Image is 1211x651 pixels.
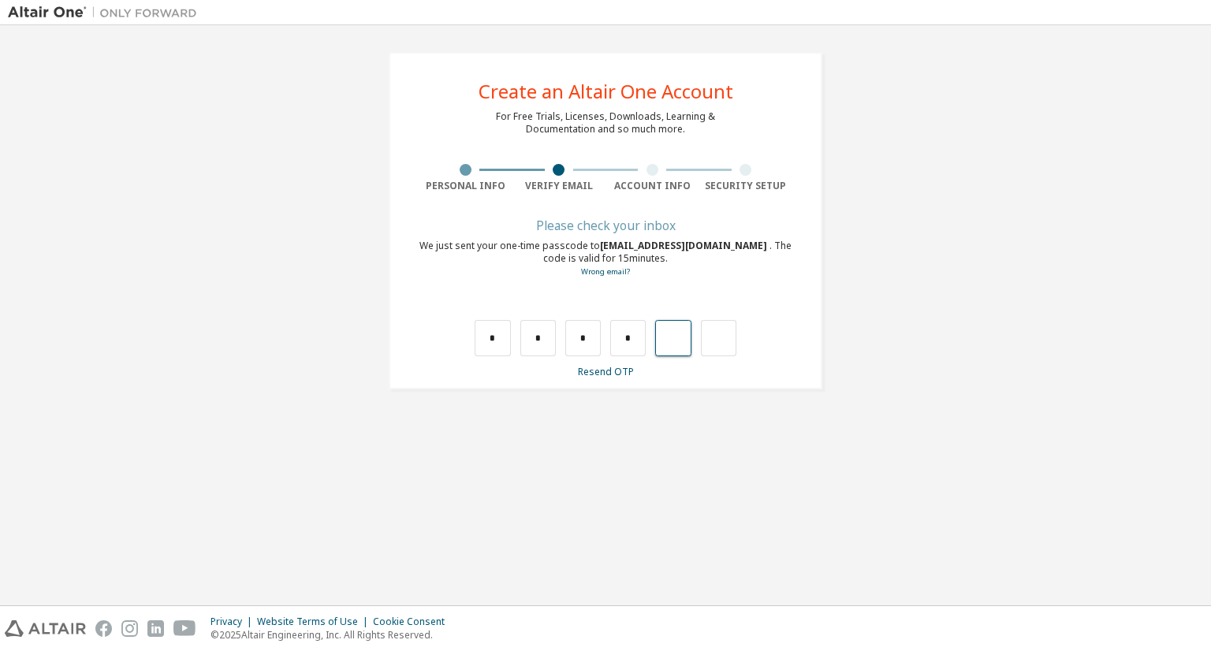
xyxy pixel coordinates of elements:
a: Go back to the registration form [581,266,630,277]
img: youtube.svg [173,620,196,637]
img: altair_logo.svg [5,620,86,637]
img: linkedin.svg [147,620,164,637]
div: Security Setup [699,180,793,192]
div: Personal Info [419,180,512,192]
div: Verify Email [512,180,606,192]
div: Create an Altair One Account [479,82,733,101]
span: [EMAIL_ADDRESS][DOMAIN_NAME] [600,239,769,252]
div: For Free Trials, Licenses, Downloads, Learning & Documentation and so much more. [496,110,715,136]
div: We just sent your one-time passcode to . The code is valid for 15 minutes. [419,240,792,278]
img: Altair One [8,5,205,20]
div: Please check your inbox [419,221,792,230]
img: instagram.svg [121,620,138,637]
div: Website Terms of Use [257,616,373,628]
div: Account Info [605,180,699,192]
p: © 2025 Altair Engineering, Inc. All Rights Reserved. [211,628,454,642]
div: Privacy [211,616,257,628]
div: Cookie Consent [373,616,454,628]
img: facebook.svg [95,620,112,637]
a: Resend OTP [578,365,634,378]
